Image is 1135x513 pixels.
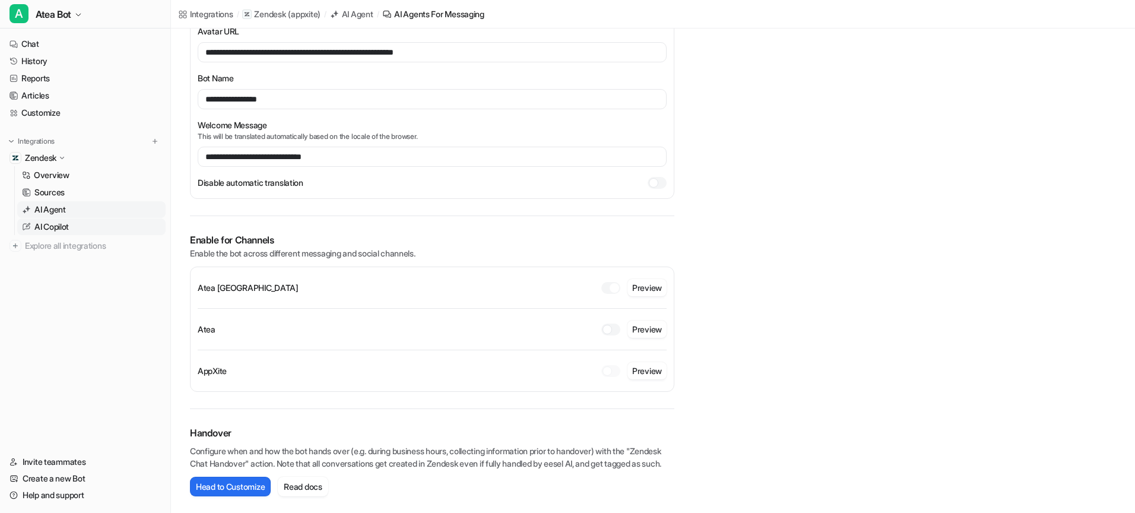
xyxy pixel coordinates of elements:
[198,323,215,335] h2: Atea
[190,233,674,247] h1: Enable for Channels
[5,487,166,503] a: Help and support
[190,445,674,470] p: Configure when and how the bot hands over (e.g. during business hours, collecting information pri...
[17,218,166,235] a: AI Copilot
[198,281,299,294] h2: Atea [GEOGRAPHIC_DATA]
[36,6,71,23] span: Atea Bot
[330,8,373,20] a: AI Agent
[377,9,379,20] span: /
[34,169,69,181] p: Overview
[25,152,56,164] p: Zendesk
[198,119,667,131] label: Welcome Message
[5,104,166,121] a: Customize
[627,321,667,338] button: Preview
[17,184,166,201] a: Sources
[198,365,227,377] h2: AppXite
[34,204,66,216] p: AI Agent
[17,201,166,218] a: AI Agent
[627,362,667,379] button: Preview
[288,8,321,20] p: ( appxite )
[25,236,161,255] span: Explore all integrations
[5,87,166,104] a: Articles
[5,454,166,470] a: Invite teammates
[198,176,303,189] label: Disable automatic translation
[5,36,166,52] a: Chat
[9,240,21,252] img: explore all integrations
[242,8,321,20] a: Zendesk(appxite)
[324,9,326,20] span: /
[278,477,328,496] button: Read docs
[198,72,667,84] label: Bot Name
[5,53,166,69] a: History
[7,137,15,145] img: expand menu
[5,470,166,487] a: Create a new Bot
[34,186,65,198] p: Sources
[198,131,667,142] span: This will be translated automatically based on the locale of the browser.
[5,135,58,147] button: Integrations
[382,8,484,20] a: AI Agents for messaging
[254,8,286,20] p: Zendesk
[627,279,667,296] button: Preview
[237,9,239,20] span: /
[342,8,373,20] div: AI Agent
[12,154,19,161] img: Zendesk
[17,167,166,183] a: Overview
[34,221,69,233] p: AI Copilot
[190,477,271,496] button: Head to Customize
[198,25,667,37] label: Avatar URL
[18,137,55,146] p: Integrations
[190,426,674,440] h1: Handover
[178,8,233,20] a: Integrations
[190,247,674,259] p: Enable the bot across different messaging and social channels.
[190,8,233,20] div: Integrations
[394,8,484,20] div: AI Agents for messaging
[5,70,166,87] a: Reports
[5,237,166,254] a: Explore all integrations
[9,4,28,23] span: A
[151,137,159,145] img: menu_add.svg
